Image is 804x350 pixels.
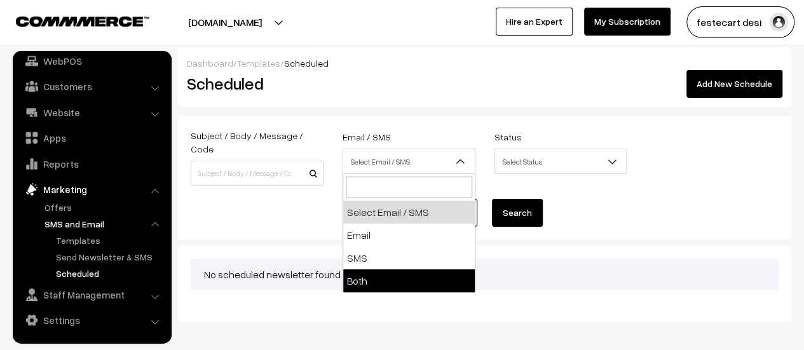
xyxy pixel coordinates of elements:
a: Customers [16,75,167,98]
img: COMMMERCE [16,17,149,26]
li: Email [343,224,475,246]
label: Email / SMS [343,130,391,144]
button: Search [492,199,543,227]
a: WebPOS [16,50,167,72]
a: Hire an Expert [496,8,573,36]
div: No scheduled newsletter found ! [191,259,779,290]
a: SMS and Email [41,217,167,231]
a: Templates [237,58,280,69]
a: Send Newsletter & SMS [53,250,167,264]
a: My Subscription [584,8,671,36]
input: Subject / Body / Message / Code [191,161,324,186]
li: Select Email / SMS [343,201,475,224]
button: [DOMAIN_NAME] [144,6,306,38]
img: user [769,13,788,32]
label: Subject / Body / Message / Code [191,129,324,156]
span: Select Status [495,151,627,173]
a: Website [16,101,167,124]
li: Both [343,269,475,292]
span: Select Email / SMS [343,151,475,173]
a: Add New Schedule [686,70,782,98]
a: Templates [53,234,167,247]
a: Scheduled [53,267,167,280]
span: Select Status [494,149,627,174]
li: SMS [343,246,475,269]
h2: Scheduled [187,74,475,93]
button: festecart desi [686,6,794,38]
a: Apps [16,126,167,149]
a: Marketing [16,178,167,201]
a: Offers [41,201,167,214]
div: / / [187,57,782,70]
span: Scheduled [284,58,329,69]
a: Dashboard [187,58,233,69]
span: Select Email / SMS [343,149,475,174]
a: Settings [16,309,167,332]
a: Staff Management [16,283,167,306]
label: Status [494,130,522,144]
a: Reports [16,152,167,175]
a: COMMMERCE [16,13,127,28]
